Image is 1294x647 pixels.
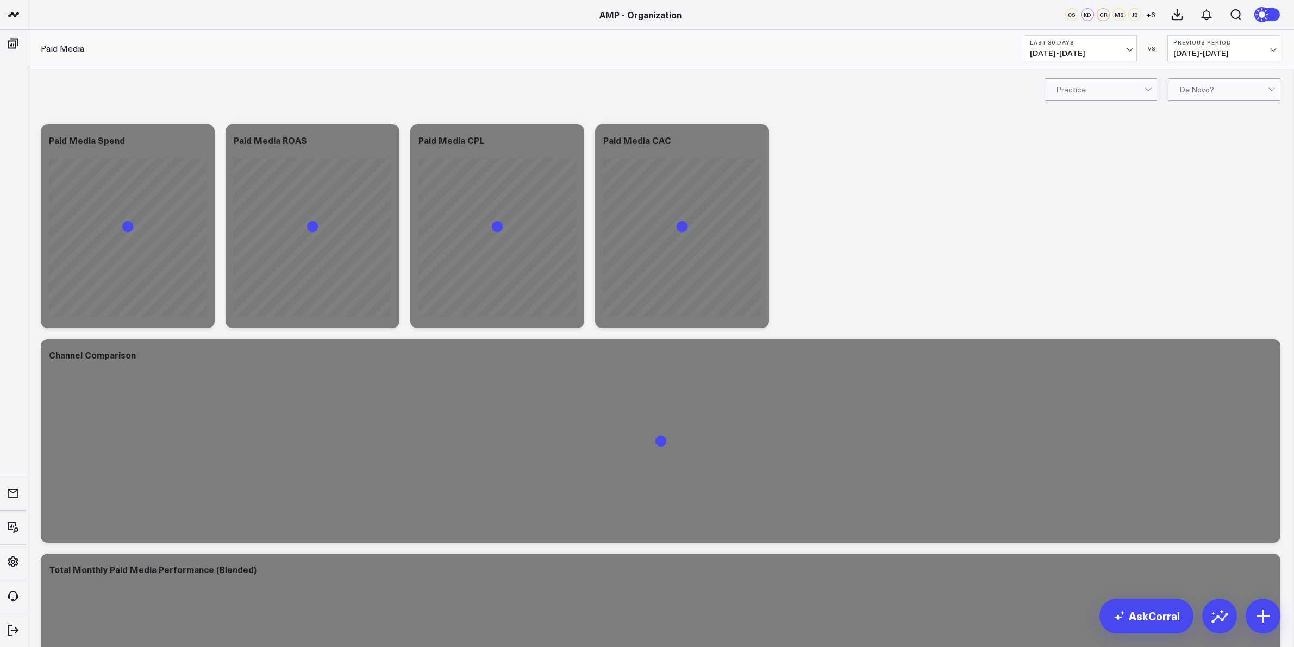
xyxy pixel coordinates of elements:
div: VS [1142,45,1162,52]
div: Paid Media ROAS [234,134,307,146]
button: Last 30 Days[DATE]-[DATE] [1024,35,1137,61]
div: JB [1128,8,1141,21]
button: Previous Period[DATE]-[DATE] [1167,35,1280,61]
div: Channel Comparison [49,349,136,361]
div: KD [1081,8,1094,21]
button: +6 [1144,8,1157,21]
span: [DATE] - [DATE] [1173,49,1274,58]
a: Paid Media [41,42,84,54]
div: Paid Media Spend [49,134,125,146]
span: [DATE] - [DATE] [1030,49,1131,58]
div: GR [1097,8,1110,21]
div: Paid Media CPL [418,134,484,146]
b: Previous Period [1173,39,1274,46]
div: MS [1112,8,1126,21]
div: Total Monthly Paid Media Performance (Blended) [49,563,257,575]
a: AskCorral [1099,599,1193,633]
a: AMP - Organization [599,9,682,21]
span: + 6 [1146,11,1155,18]
b: Last 30 Days [1030,39,1131,46]
div: Paid Media CAC [603,134,671,146]
div: CS [1065,8,1078,21]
